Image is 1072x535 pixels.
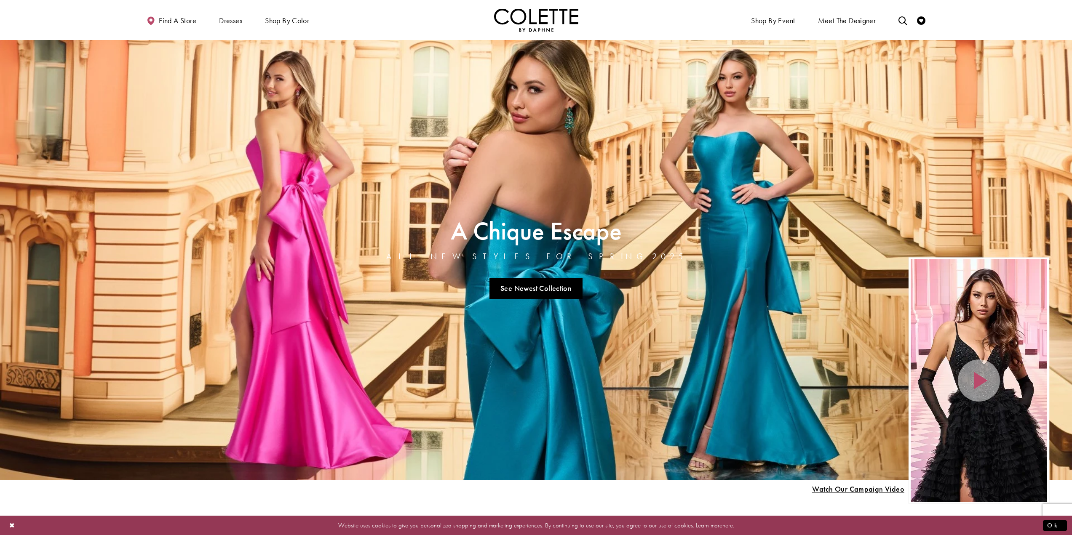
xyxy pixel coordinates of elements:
span: Meet the designer [818,16,876,25]
span: Shop by color [263,8,311,32]
button: Close Dialog [5,518,19,532]
ul: Slider Links [384,274,689,302]
span: Dresses [217,8,244,32]
a: Toggle search [896,8,909,32]
span: Play Slide #15 Video [812,485,904,493]
img: Colette by Daphne [494,8,578,32]
a: Visit Home Page [494,8,578,32]
span: Shop by color [265,16,309,25]
p: Website uses cookies to give you personalized shopping and marketing experiences. By continuing t... [61,519,1011,531]
span: Shop By Event [751,16,795,25]
a: Find a store [144,8,198,32]
button: Submit Dialog [1043,520,1067,530]
a: Check Wishlist [915,8,928,32]
a: Meet the designer [816,8,878,32]
span: Shop By Event [749,8,797,32]
span: Dresses [219,16,242,25]
a: here [722,521,733,529]
span: Find a store [159,16,196,25]
a: See Newest Collection A Chique Escape All New Styles For Spring 2025 [489,278,583,299]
